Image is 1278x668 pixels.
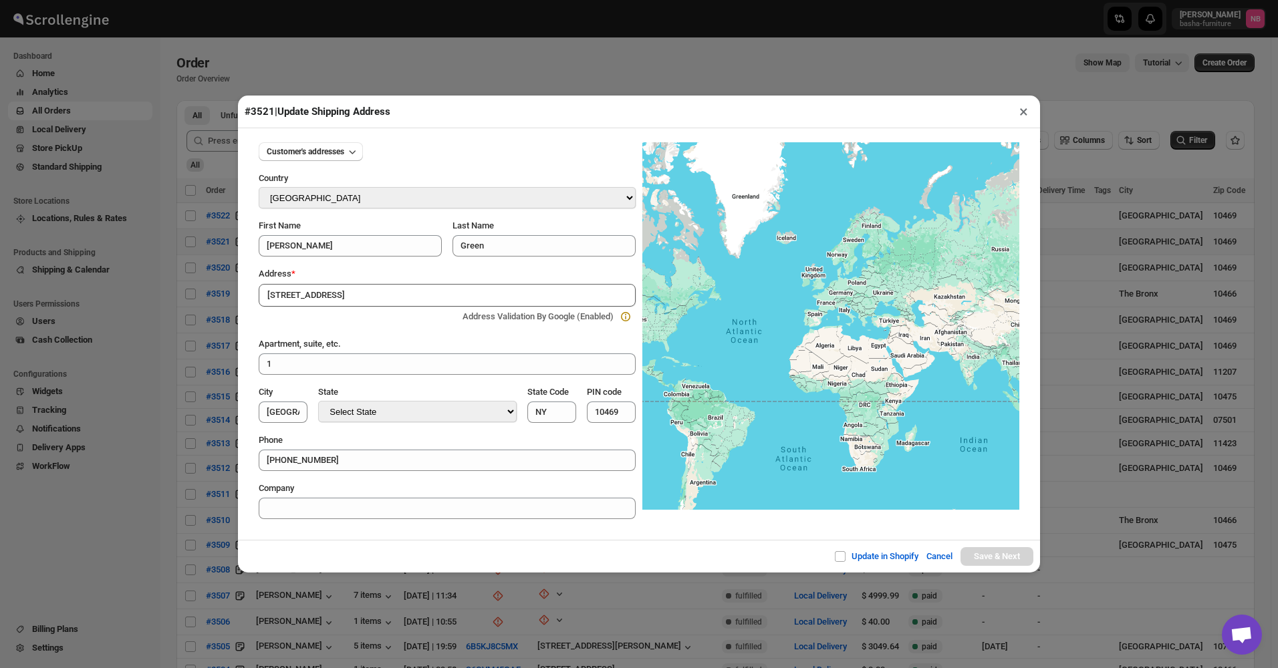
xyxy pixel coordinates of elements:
span: Apartment, suite, etc. [259,339,341,349]
span: Last Name [453,220,494,230]
button: Customer's addresses [259,142,363,161]
span: State Code [527,387,569,397]
span: Address Validation By Google (Enabled) [463,311,614,321]
span: City [259,387,273,397]
span: PIN code [587,387,622,397]
span: First Name [259,220,301,230]
button: Cancel [918,543,961,570]
input: Enter a address [259,284,636,307]
div: Country [259,172,636,187]
span: Company [259,483,294,493]
div: Open chat [1222,615,1262,655]
button: Update in Shopify [826,543,926,570]
span: #3521 | Update Shipping Address [245,106,390,118]
div: Address [259,267,636,281]
span: Update in Shopify [852,551,918,561]
span: Customer's addresses [267,146,344,157]
div: State [318,385,516,401]
span: Phone [259,435,283,445]
button: × [1014,102,1033,121]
